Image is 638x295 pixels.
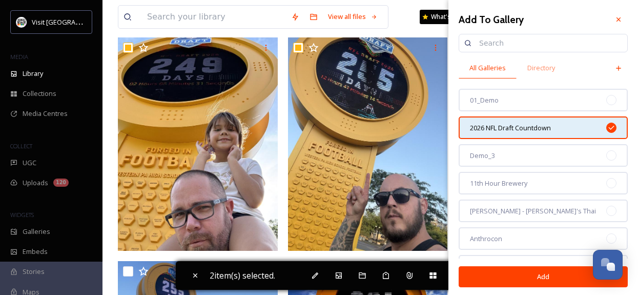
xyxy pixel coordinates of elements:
[142,6,286,28] input: Search your library
[527,63,555,73] span: Directory
[469,63,506,73] span: All Galleries
[459,12,524,27] h3: Add To Gallery
[470,123,551,133] span: 2026 NFL Draft Countdown
[210,270,275,281] span: 2 item(s) selected.
[323,7,383,27] a: View all files
[32,17,111,27] span: Visit [GEOGRAPHIC_DATA]
[470,95,499,105] span: 01_Demo
[420,10,471,24] a: What's New
[23,89,56,99] span: Collections
[23,69,43,78] span: Library
[474,33,622,53] input: Search
[23,247,48,257] span: Embeds
[23,267,45,277] span: Stories
[288,37,448,251] img: ext_1755283541.781197_Bbunny32110@gmail.com-IMG_0128.jpeg
[470,206,596,216] span: [PERSON_NAME] - [PERSON_NAME]'s Thai
[10,211,34,219] span: WIDGETS
[16,17,27,27] img: unnamed.jpg
[23,178,48,188] span: Uploads
[470,151,495,161] span: Demo_3
[53,179,69,187] div: 120
[10,142,32,150] span: COLLECT
[118,37,278,251] img: ext_1755467543.142062_rathbun42280@gmail.com-IMG_7409.jpeg
[23,109,68,119] span: Media Centres
[23,227,50,237] span: Galleries
[470,179,527,188] span: 11th Hour Brewery
[10,53,28,61] span: MEDIA
[470,234,502,244] span: Anthrocon
[593,250,623,280] button: Open Chat
[23,158,36,168] span: UGC
[459,266,628,287] button: Add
